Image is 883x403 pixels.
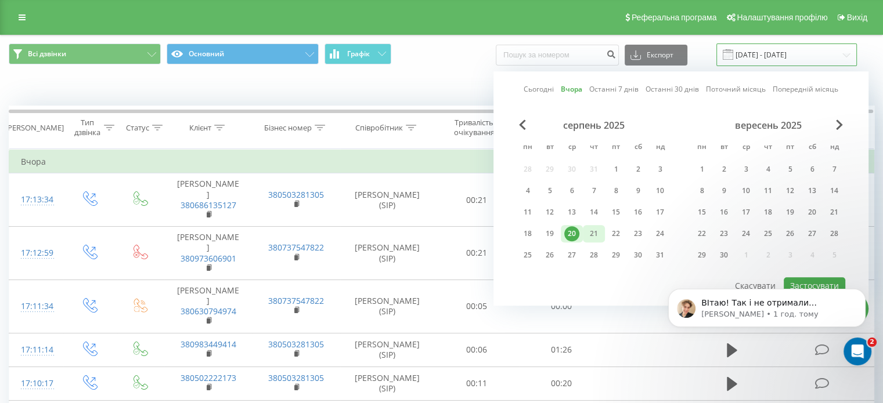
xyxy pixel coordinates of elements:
a: 380983449414 [181,339,236,350]
div: вт 12 серп 2025 р. [539,204,561,221]
div: пн 22 вер 2025 р. [691,225,713,242]
div: 24 [653,226,668,241]
div: 27 [805,226,820,241]
div: 17:10:17 [21,372,52,395]
div: ср 13 серп 2025 р. [561,204,583,221]
div: вт 26 серп 2025 р. [539,246,561,264]
div: 31 [653,248,668,263]
abbr: середа [563,139,581,157]
div: 6 [805,162,820,177]
td: 00:00 [519,279,603,333]
abbr: середа [737,139,755,157]
div: 26 [542,248,557,263]
div: нд 7 вер 2025 р. [823,161,845,178]
div: 20 [805,205,820,220]
div: 24 [738,226,754,241]
button: Експорт [625,45,687,66]
a: Вчора [561,84,582,95]
span: Вихід [847,13,867,22]
div: 9 [630,183,646,198]
div: ср 10 вер 2025 р. [735,182,757,199]
div: 9 [716,183,731,198]
div: 4 [520,183,535,198]
div: 3 [738,162,754,177]
div: 30 [630,248,646,263]
div: 12 [542,205,557,220]
div: сб 30 серп 2025 р. [627,246,649,264]
div: 20 [564,226,579,241]
td: [PERSON_NAME] [164,279,252,333]
div: 28 [827,226,842,241]
div: пн 25 серп 2025 р. [517,246,539,264]
div: пн 18 серп 2025 р. [517,225,539,242]
span: Next Month [836,119,843,130]
div: 22 [608,226,623,241]
input: Пошук за номером [496,45,619,66]
div: 25 [761,226,776,241]
div: сб 2 серп 2025 р. [627,161,649,178]
div: чт 21 серп 2025 р. [583,225,605,242]
div: Статус [126,123,149,133]
div: 14 [827,183,842,198]
abbr: вівторок [715,139,733,157]
div: 11 [761,183,776,198]
div: 15 [608,205,623,220]
abbr: неділя [651,139,669,157]
a: 380737547822 [268,295,324,306]
td: 00:06 [435,333,519,366]
td: 01:26 [519,333,603,366]
td: 00:21 [435,173,519,227]
a: Попередній місяць [773,84,838,95]
div: 28 [586,248,601,263]
span: Налаштування профілю [737,13,827,22]
div: пн 29 вер 2025 р. [691,246,713,264]
div: 17:12:59 [21,242,52,264]
div: 1 [694,162,709,177]
div: Бізнес номер [264,123,312,133]
div: 12 [783,183,798,198]
div: чт 11 вер 2025 р. [757,182,779,199]
div: 5 [542,183,557,198]
td: [PERSON_NAME] (SIP) [340,173,435,227]
div: пт 12 вер 2025 р. [779,182,801,199]
div: вт 2 вер 2025 р. [713,161,735,178]
div: 17 [738,205,754,220]
div: чт 25 вер 2025 р. [757,225,779,242]
a: Останні 7 днів [589,84,639,95]
div: пн 1 вер 2025 р. [691,161,713,178]
div: 13 [805,183,820,198]
abbr: неділя [826,139,843,157]
div: пт 1 серп 2025 р. [605,161,627,178]
div: ср 6 серп 2025 р. [561,182,583,199]
a: 380973606901 [181,253,236,264]
div: пт 22 серп 2025 р. [605,225,627,242]
div: 4 [761,162,776,177]
div: 18 [520,226,535,241]
div: пт 19 вер 2025 р. [779,204,801,221]
div: вт 5 серп 2025 р. [539,182,561,199]
span: Previous Month [519,119,526,130]
div: Тривалість очікування [445,118,503,137]
abbr: четвер [585,139,603,157]
div: пт 26 вер 2025 р. [779,225,801,242]
div: 10 [653,183,668,198]
div: 29 [608,248,623,263]
div: 30 [716,248,731,263]
div: 17:13:34 [21,188,52,211]
a: Сьогодні [524,84,554,95]
div: сб 20 вер 2025 р. [801,204,823,221]
abbr: вівторок [541,139,558,157]
div: ср 20 серп 2025 р. [561,225,583,242]
div: ср 24 вер 2025 р. [735,225,757,242]
a: 380737547822 [268,242,324,253]
td: [PERSON_NAME] (SIP) [340,227,435,280]
div: 27 [564,248,579,263]
div: нд 10 серп 2025 р. [649,182,671,199]
div: 17 [653,205,668,220]
div: 15 [694,205,709,220]
div: нд 3 серп 2025 р. [649,161,671,178]
td: [PERSON_NAME] (SIP) [340,366,435,400]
